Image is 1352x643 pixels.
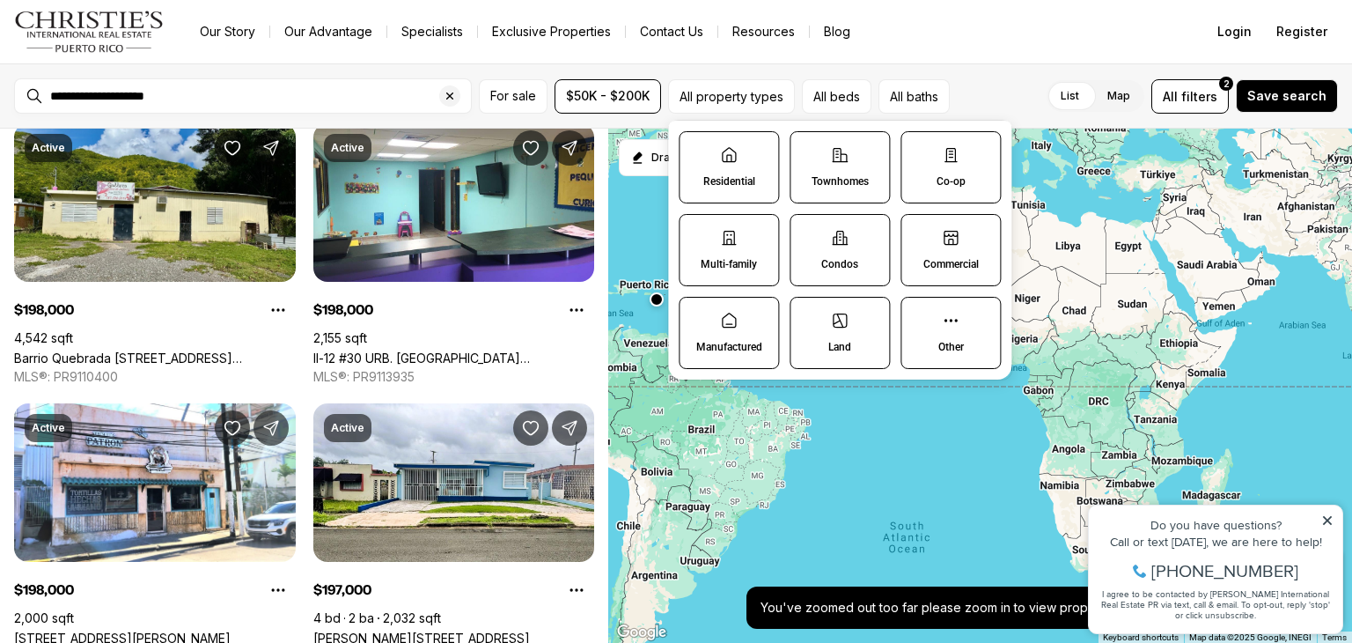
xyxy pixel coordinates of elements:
button: Start drawing [619,139,690,176]
button: For sale [479,79,547,114]
button: Allfilters2 [1151,79,1229,114]
button: Save Property: Calle Julia Blq AM 24 VILLA RICA [513,410,548,446]
button: Share Property [253,130,289,166]
button: Property options [261,292,296,328]
p: Townhomes [812,174,869,188]
a: Barrio Quebrada Yeguas LA PLENA 94, SALINAS PR, 00751 [14,351,296,366]
div: Call or text [DATE], we are here to help! [18,56,254,69]
p: Commercial [923,257,979,271]
button: Contact Us [626,19,717,44]
img: logo [14,11,165,53]
span: $50K - $200K [566,89,650,103]
label: List [1047,80,1093,112]
p: Land [828,340,851,354]
p: Co-op [937,174,966,188]
button: All beds [802,79,871,114]
span: Login [1217,25,1252,39]
p: You've zoomed out too far please zoom in to view properties. [760,601,1123,615]
a: Our Advantage [270,19,386,44]
a: Blog [810,19,864,44]
button: Share Property [552,410,587,446]
button: All property types [668,79,795,114]
button: Share Property [552,130,587,166]
span: 2 [1223,77,1230,91]
button: Save Property: Barrio Quebrada Yeguas LA PLENA 94 [215,130,250,166]
button: Register [1266,14,1338,49]
span: For sale [490,89,536,103]
button: Save Property: 59 S CALLE MÉNDEZ VIGO AVE [215,410,250,446]
button: Property options [559,573,594,608]
a: Specialists [387,19,477,44]
button: Save search [1236,79,1338,113]
p: Other [938,340,964,354]
p: Active [331,141,364,155]
a: Our Story [186,19,269,44]
p: Active [331,421,364,435]
a: Exclusive Properties [478,19,625,44]
label: Map [1093,80,1144,112]
span: I agree to be contacted by [PERSON_NAME] International Real Estate PR via text, call & email. To ... [22,108,251,142]
p: Manufactured [696,340,762,354]
p: Active [32,141,65,155]
button: Clear search input [439,79,471,113]
span: Save search [1247,89,1326,103]
button: Share Property [253,410,289,446]
span: Register [1276,25,1327,39]
span: [PHONE_NUMBER] [72,83,219,100]
button: Property options [559,292,594,328]
p: Multi-family [701,257,757,271]
p: Residential [703,174,755,188]
button: Save Property: ll-12 #30 URB. SANTA JUANITA [513,130,548,166]
span: filters [1181,87,1217,106]
p: Active [32,421,65,435]
div: Do you have questions? [18,40,254,52]
button: Property options [261,573,296,608]
span: All [1163,87,1178,106]
a: Resources [718,19,809,44]
p: Condos [821,257,858,271]
button: Login [1207,14,1262,49]
button: All baths [878,79,950,114]
button: $50K - $200K [555,79,661,114]
a: ll-12 #30 URB. SANTA JUANITA, BAYAMON PR, 00956 [313,351,595,366]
